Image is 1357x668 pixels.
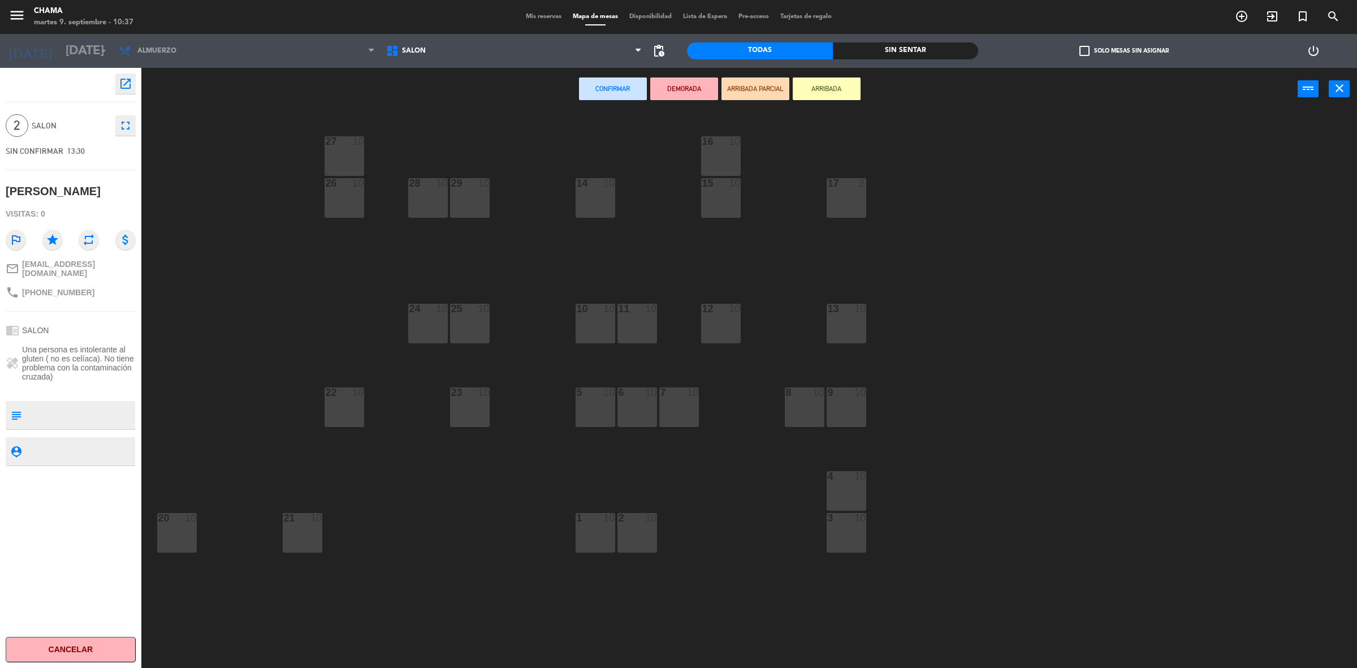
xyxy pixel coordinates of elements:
span: Mapa de mesas [567,14,624,20]
div: 16 [702,136,703,146]
div: 10 [687,387,698,398]
div: 25 [451,304,452,314]
div: 23 [451,387,452,398]
div: 10 [854,304,866,314]
i: mail_outline [6,262,19,275]
div: 10 [352,178,364,188]
div: 20 [158,513,159,523]
div: 10 [478,178,489,188]
i: arrow_drop_down [97,44,110,58]
i: close [1333,81,1346,95]
div: 10 [478,387,489,398]
span: Mis reservas [520,14,567,20]
div: 10 [854,513,866,523]
button: open_in_new [115,74,136,94]
div: 10 [813,387,824,398]
a: mail_outline[EMAIL_ADDRESS][DOMAIN_NAME] [6,260,136,278]
div: [PERSON_NAME] [6,182,101,201]
span: SIN CONFIRMAR [6,146,63,156]
div: 17 [828,178,828,188]
div: 10 [352,136,364,146]
div: 10 [436,178,447,188]
div: 10 [603,387,615,398]
span: [EMAIL_ADDRESS][DOMAIN_NAME] [22,260,136,278]
i: healing [6,356,19,370]
button: power_input [1298,80,1319,97]
span: Disponibilidad [624,14,677,20]
div: 10 [185,513,196,523]
div: 10 [603,304,615,314]
div: 10 [854,387,866,398]
i: repeat [79,230,99,250]
button: Cancelar [6,637,136,662]
div: 10 [603,178,615,188]
span: 13:30 [67,146,85,156]
div: 10 [729,136,740,146]
span: Una persona es intolerante al gluten ( no es celíaca). No tiene problema con la contaminación cru... [22,345,136,381]
div: 3 [828,513,828,523]
div: martes 9. septiembre - 10:37 [34,17,133,28]
i: star [42,230,63,250]
i: attach_money [115,230,136,250]
i: exit_to_app [1265,10,1279,23]
button: Confirmar [579,77,647,100]
div: 10 [729,304,740,314]
i: turned_in_not [1296,10,1310,23]
i: menu [8,7,25,24]
i: outlined_flag [6,230,26,250]
div: 8 [786,387,786,398]
i: power_input [1302,81,1315,95]
div: 10 [436,304,447,314]
div: 10 [854,471,866,481]
div: 10 [603,513,615,523]
i: chrome_reader_mode [6,324,19,337]
div: 29 [451,178,452,188]
div: 10 [478,304,489,314]
span: Tarjetas de regalo [775,14,837,20]
span: SALON [22,326,49,335]
span: Almuerzo [137,47,176,55]
button: ARRIBADA [793,77,861,100]
button: fullscreen [115,115,136,136]
i: power_settings_new [1307,44,1320,58]
div: Todas [687,42,833,59]
i: fullscreen [119,119,132,132]
span: Pre-acceso [733,14,775,20]
div: 9 [828,387,828,398]
div: 10 [729,178,740,188]
div: 10 [645,387,656,398]
span: SALON [402,47,426,55]
div: 10 [645,513,656,523]
i: phone [6,286,19,299]
div: Visitas: 0 [6,204,136,224]
i: add_circle_outline [1235,10,1248,23]
div: 4 [828,471,828,481]
label: Solo mesas sin asignar [1079,46,1169,56]
i: person_pin [10,445,22,458]
div: 13 [828,304,828,314]
i: subject [10,409,22,421]
div: 12 [702,304,703,314]
span: check_box_outline_blank [1079,46,1090,56]
div: CHAMA [34,6,133,17]
div: Sin sentar [833,42,979,59]
button: menu [8,7,25,28]
button: DEMORADA [650,77,718,100]
span: [PHONE_NUMBER] [22,288,94,297]
div: 28 [409,178,410,188]
span: 2 [6,114,28,137]
i: open_in_new [119,77,132,90]
i: search [1326,10,1340,23]
span: SALON [32,119,110,132]
div: 10 [352,387,364,398]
